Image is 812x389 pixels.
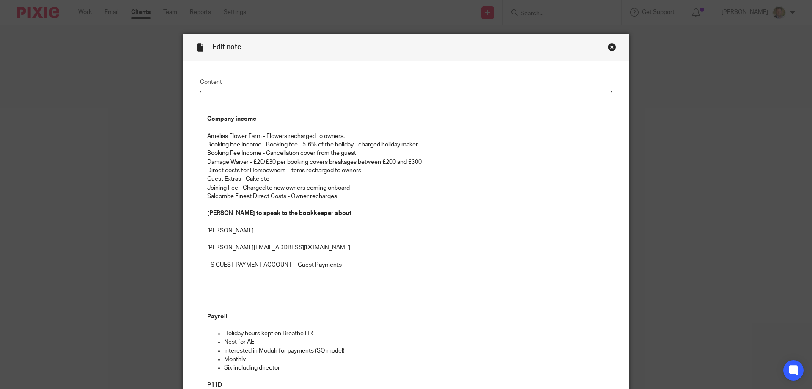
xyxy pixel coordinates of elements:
p: Damage Waiver - £20/£30 per booking covers breakages between £200 and £300 [207,158,605,166]
p: FS GUEST PAYMENT ACCOUNT = Guest Payments [207,261,605,269]
label: Content [200,78,612,86]
p: Booking Fee Income - Cancellation cover from the guest [207,149,605,157]
p: Salcombe Finest Direct Costs - Owner recharges [207,192,605,201]
p: Booking Fee Income - Booking fee - 5-6% of the holiday - charged holiday maker [207,141,605,149]
p: Direct costs for Homeowners - Items recharged to owners [207,166,605,175]
p: Interested in Modulr for payments (SO model) [224,347,605,355]
strong: [PERSON_NAME] to speak to the bookkeeper about [207,210,351,216]
p: Amelias Flower Farm - Flowers recharged to owners. [207,124,605,141]
p: [PERSON_NAME] [207,226,605,235]
strong: Payroll [207,314,228,320]
span: Edit note [212,44,241,50]
p: Holiday hours kept on Breathe HR [224,329,605,338]
strong: Company income [207,116,256,122]
p: Joining Fee - Charged to new owners coming onboard [207,184,605,192]
strong: P11D [207,382,222,388]
p: Six including director [224,364,605,372]
p: Nest for AE [224,338,605,346]
p: [PERSON_NAME][EMAIL_ADDRESS][DOMAIN_NAME] [207,243,605,252]
div: Close this dialog window [608,43,616,51]
p: Guest Extras - Cake etc [207,175,605,183]
p: Monthly [224,355,605,364]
